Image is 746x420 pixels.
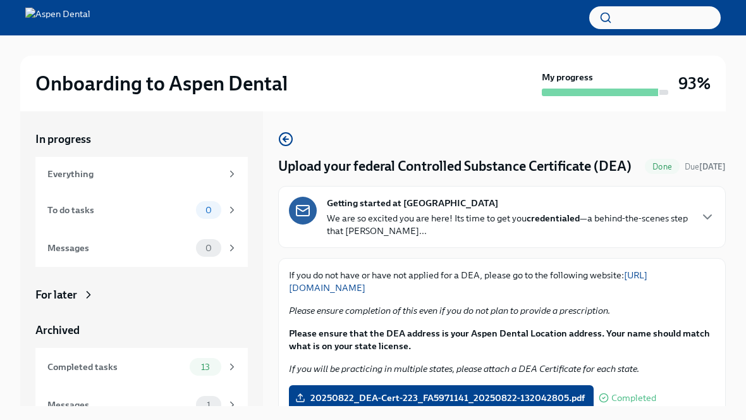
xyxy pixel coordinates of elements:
[289,269,715,294] p: If you do not have or have not applied for a DEA, please go to the following website:
[35,229,248,267] a: Messages0
[198,244,219,253] span: 0
[35,132,248,147] a: In progress
[198,206,219,215] span: 0
[685,162,726,171] span: Due
[527,213,580,224] strong: credentialed
[35,71,288,96] h2: Onboarding to Aspen Dental
[289,385,594,411] label: 20250822_DEA-Cert-223_FA5971141_20250822-132042805.pdf
[35,348,248,386] a: Completed tasks13
[199,400,218,410] span: 1
[193,362,217,372] span: 13
[699,162,726,171] strong: [DATE]
[289,363,639,374] em: If you will be practicing in multiple states, please attach a DEA Certificate for each state.
[35,191,248,229] a: To do tasks0
[47,241,191,255] div: Messages
[298,392,585,404] span: 20250822_DEA-Cert-223_FA5971141_20250822-132042805.pdf
[645,162,680,171] span: Done
[35,323,248,338] a: Archived
[278,157,632,176] h4: Upload your federal Controlled Substance Certificate (DEA)
[25,8,90,28] img: Aspen Dental
[611,393,656,403] span: Completed
[35,287,77,302] div: For later
[47,203,191,217] div: To do tasks
[289,305,610,316] em: Please ensure completion of this even if you do not plan to provide a prescription.
[685,161,726,173] span: June 30th, 2025 10:00
[327,212,690,237] p: We are so excited you are here! Its time to get you —a behind-the-scenes step that [PERSON_NAME]...
[542,71,593,83] strong: My progress
[678,72,711,95] h3: 93%
[47,167,221,181] div: Everything
[35,287,248,302] a: For later
[47,398,191,412] div: Messages
[35,157,248,191] a: Everything
[327,197,498,209] strong: Getting started at [GEOGRAPHIC_DATA]
[47,360,185,374] div: Completed tasks
[289,328,710,352] strong: Please ensure that the DEA address is your Aspen Dental Location address. Your name should match ...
